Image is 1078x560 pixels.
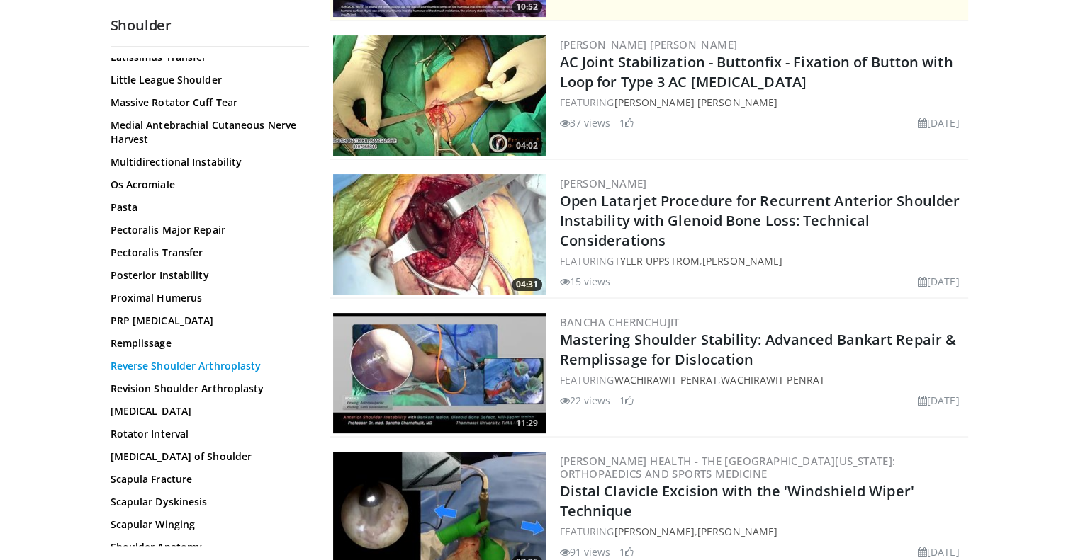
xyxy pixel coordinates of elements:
a: [PERSON_NAME] [560,176,647,190]
span: 10:52 [512,1,542,13]
a: PRP [MEDICAL_DATA] [111,314,302,328]
span: 04:02 [512,139,542,152]
a: AC Joint Stabilization - Buttonfix - Fixation of Button with Loop for Type 3 AC [MEDICAL_DATA] [560,52,953,91]
a: Mastering Shoulder Stability: Advanced Bankart Repair & Remplissage for Dislocation [560,330,957,369]
li: 1 [619,544,634,559]
span: 04:31 [512,278,542,291]
a: [PERSON_NAME] [702,254,782,268]
li: [DATE] [918,274,960,289]
li: [DATE] [918,544,960,559]
img: 12bfd8a1-61c9-4857-9f26-c8a25e8997c8.300x170_q85_crop-smart_upscale.jpg [333,313,546,433]
a: Tyler Uppstrom [614,254,699,268]
a: [PERSON_NAME] [697,525,777,538]
a: [PERSON_NAME] Health - The [GEOGRAPHIC_DATA][US_STATE]: Orthopaedics and Sports Medicine [560,454,896,481]
a: Little League Shoulder [111,73,302,87]
a: Wachirawit Penrat [721,373,825,387]
a: 04:31 [333,174,546,295]
a: Scapular Winging [111,518,302,532]
a: [PERSON_NAME] [PERSON_NAME] [560,38,738,52]
a: Reverse Shoulder Arthroplasty [111,359,302,373]
a: Wachirawit Penrat [614,373,718,387]
a: Pectoralis Major Repair [111,223,302,237]
img: 2b2da37e-a9b6-423e-b87e-b89ec568d167.300x170_q85_crop-smart_upscale.jpg [333,174,546,295]
a: Massive Rotator Cuff Tear [111,96,302,110]
a: Scapular Dyskinesis [111,495,302,509]
a: [PERSON_NAME] [PERSON_NAME] [614,96,777,109]
li: 15 views [560,274,611,289]
a: Bancha Chernchujit [560,315,680,329]
a: Multidirectional Instability [111,155,302,169]
a: [MEDICAL_DATA] of Shoulder [111,450,302,464]
a: Os Acromiale [111,178,302,192]
li: 37 views [560,115,611,130]
a: Pasta [111,200,302,215]
h2: Shoulder [111,16,309,35]
a: Pectoralis Transfer [111,246,302,260]
a: Shoulder Anatomy [111,540,302,554]
a: Revision Shoulder Arthroplasty [111,382,302,396]
a: [PERSON_NAME] [614,525,694,538]
div: FEATURING , [560,253,965,268]
span: 11:29 [512,417,542,430]
a: Posterior Instability [111,268,302,282]
a: Open Latarjet Procedure for Recurrent Anterior Shoulder Instability with Glenoid Bone Loss: Techn... [560,191,960,250]
a: Distal Clavicle Excision with the 'Windshield Wiper' Technique [560,481,914,520]
li: 91 views [560,544,611,559]
li: 22 views [560,393,611,408]
a: Remplissage [111,336,302,350]
img: c2f644dc-a967-485d-903d-283ce6bc3929.300x170_q85_crop-smart_upscale.jpg [333,35,546,156]
li: 1 [619,393,634,408]
a: 04:02 [333,35,546,156]
li: 1 [619,115,634,130]
a: [MEDICAL_DATA] [111,404,302,418]
a: Scapula Fracture [111,472,302,486]
li: [DATE] [918,393,960,408]
a: Rotator Interval [111,427,302,441]
div: FEATURING , [560,372,965,387]
a: Proximal Humerus [111,291,302,305]
a: 11:29 [333,313,546,433]
div: FEATURING , [560,524,965,539]
a: Medial Antebrachial Cutaneous Nerve Harvest [111,118,302,147]
div: FEATURING [560,95,965,110]
li: [DATE] [918,115,960,130]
